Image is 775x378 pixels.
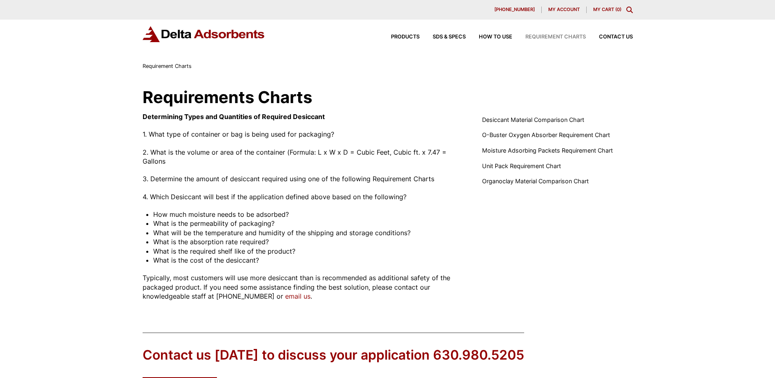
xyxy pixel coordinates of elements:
a: My Cart (0) [593,7,621,12]
a: Desiccant Material Comparison Chart [482,115,584,124]
h1: Requirements Charts [143,89,633,106]
a: SDS & SPECS [420,34,466,40]
img: Delta Adsorbents [143,26,265,42]
span: SDS & SPECS [433,34,466,40]
span: Contact Us [599,34,633,40]
p: 4. Which Desiccant will best if the application defined above based on the following? [143,192,463,201]
a: My account [542,7,587,13]
p: 1. What type of container or bag is being used for packaging? [143,130,463,139]
span: My account [548,7,580,12]
span: Requirement Charts [143,63,192,69]
span: 0 [617,7,620,12]
div: Toggle Modal Content [626,7,633,13]
p: 3. Determine the amount of desiccant required using one of the following Requirement Charts [143,174,463,183]
span: Requirement Charts [525,34,586,40]
div: Contact us [DATE] to discuss your application 630.980.5205 [143,346,524,364]
a: [PHONE_NUMBER] [488,7,542,13]
a: How to Use [466,34,512,40]
a: Requirement Charts [512,34,586,40]
a: Unit Pack Requirement Chart [482,162,561,171]
span: Products [391,34,420,40]
p: Typically, most customers will use more desiccant than is recommended as additional safety of the... [143,273,463,301]
a: Products [378,34,420,40]
a: email us [285,292,310,300]
a: Contact Us [586,34,633,40]
li: What is the absorption rate required? [153,237,462,246]
a: O-Buster Oxygen Absorber Requirement Chart [482,130,610,139]
li: What is the cost of the desiccant? [153,256,462,265]
li: What is the permeability of packaging? [153,219,462,228]
a: Moisture Adsorbing Packets Requirement Chart [482,146,613,155]
span: [PHONE_NUMBER] [494,7,535,12]
li: What is the required shelf like of the product? [153,247,462,256]
span: How to Use [479,34,512,40]
li: How much moisture needs to be adsorbed? [153,210,462,219]
strong: Determining Types and Quantities of Required Desiccant [143,112,325,121]
p: 2. What is the volume or area of the container (Formula: L x W x D = Cubic Feet, Cubic ft. x 7.47... [143,148,463,166]
li: What will be the temperature and humidity of the shipping and storage conditions? [153,228,462,237]
a: Organoclay Material Comparison Chart [482,177,589,186]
